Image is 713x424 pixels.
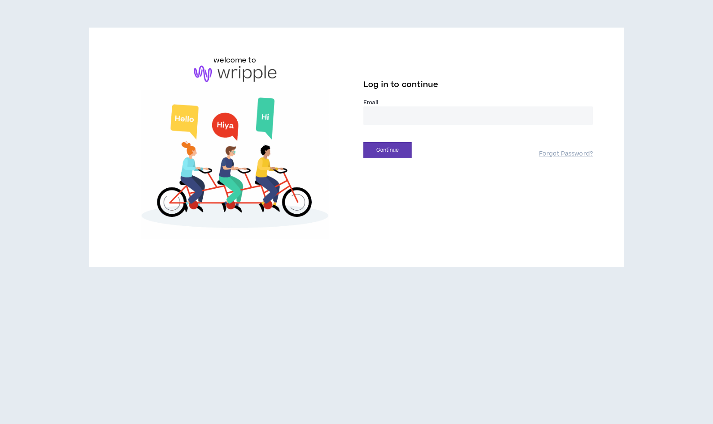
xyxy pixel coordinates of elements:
h6: welcome to [214,55,256,65]
img: logo-brand.png [194,65,276,82]
img: Welcome to Wripple [120,90,350,240]
button: Continue [363,142,412,158]
a: Forgot Password? [539,150,593,158]
span: Log in to continue [363,79,438,90]
label: Email [363,99,593,106]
